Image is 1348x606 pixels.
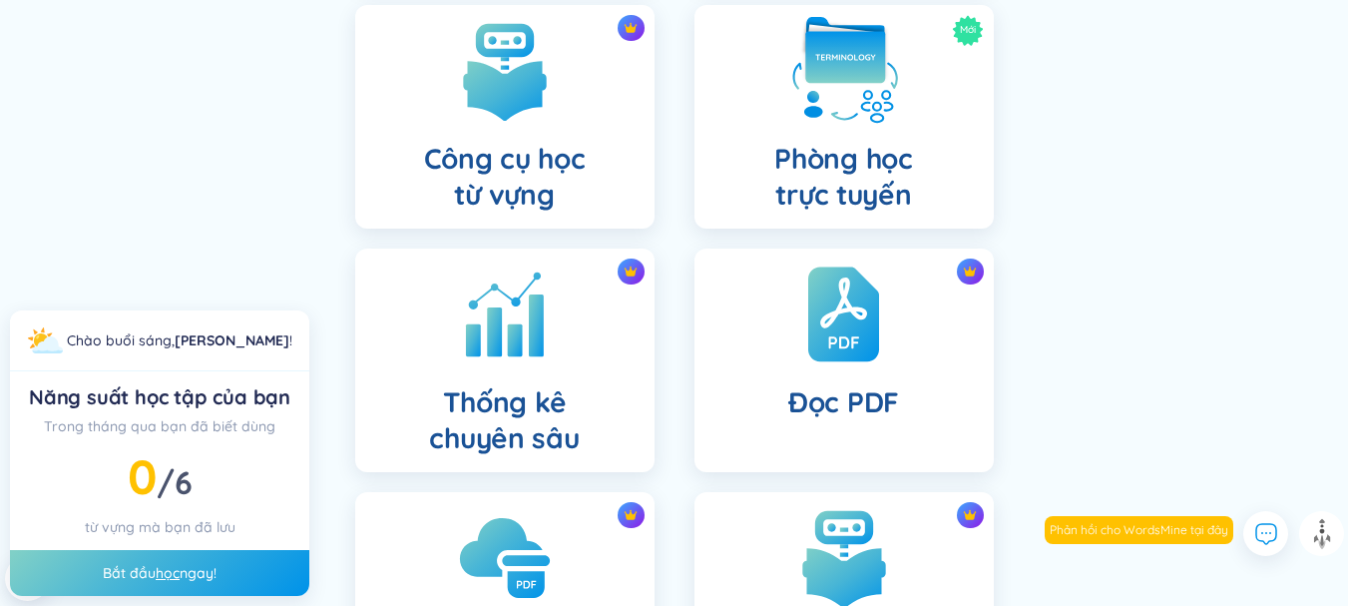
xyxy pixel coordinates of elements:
[335,5,674,229] a: crown iconCông cụ họctừ vựng
[774,141,912,213] h4: Phòng học trực tuyến
[157,462,192,502] span: /
[175,331,289,349] a: [PERSON_NAME]
[156,564,180,582] a: học
[788,384,899,420] h4: Đọc PDF
[624,265,638,279] img: crown icon
[175,462,193,502] span: 6
[67,329,292,351] div: !
[67,331,175,349] span: Chào buổi sáng ,
[960,15,976,46] span: Mới
[26,516,293,538] div: từ vựng mà bạn đã lưu
[624,508,638,522] img: crown icon
[963,508,977,522] img: crown icon
[674,5,1014,229] a: MớiPhòng họctrực tuyến
[624,21,638,35] img: crown icon
[429,384,579,456] h4: Thống kê chuyên sâu
[335,249,674,472] a: crown iconThống kêchuyên sâu
[963,265,977,279] img: crown icon
[674,249,1014,472] a: crown iconĐọc PDF
[26,383,293,411] div: Năng suất học tập của bạn
[10,550,309,596] div: Bắt đầu ngay!
[26,415,293,437] div: Trong tháng qua bạn đã biết dùng
[128,446,157,506] span: 0
[424,141,586,213] h4: Công cụ học từ vựng
[1306,518,1338,550] img: to top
